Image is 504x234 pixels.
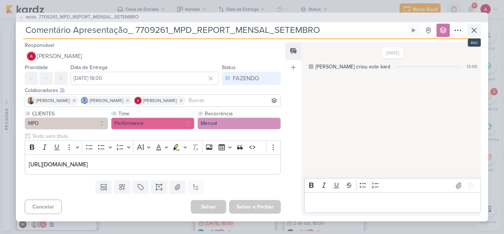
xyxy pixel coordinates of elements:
[25,87,281,94] div: Colaboradores
[19,14,139,21] button: IM256 7709261_MPD_REPORT_MENSAL_SETEMBRO
[187,96,279,105] input: Buscar
[31,132,281,140] input: Texto sem título
[36,97,70,104] span: [PERSON_NAME]
[27,52,36,61] img: Alessandra Gomes
[143,97,177,104] span: [PERSON_NAME]
[25,64,48,71] label: Prioridade
[70,72,219,85] input: Select a date
[25,118,108,129] button: MPD
[23,24,405,37] input: Kard Sem Título
[25,200,62,214] button: Cancelar
[25,50,281,63] button: [PERSON_NAME]
[29,160,277,169] p: [URL][DOMAIN_NAME]
[204,110,281,118] label: Recorrência
[81,97,88,104] img: Caroline Traven De Andrade
[468,38,481,47] div: esc
[304,192,481,213] div: Editor editing area: main
[37,52,82,61] span: [PERSON_NAME]
[304,178,481,193] div: Editor toolbar
[134,97,142,104] img: Alessandra Gomes
[25,154,281,174] div: Editor editing area: main
[467,63,477,70] div: 13:09
[222,64,236,71] label: Status
[315,63,390,71] div: Isabella criou este kard
[309,64,313,69] div: Este log é visível à todos no kard
[197,118,281,129] button: Mensal
[27,97,35,104] img: Iara Santos
[111,118,194,129] button: Performance
[233,74,259,83] div: FAZENDO
[70,64,107,71] label: Data de Entrega
[25,42,54,48] label: Responsável
[411,27,417,33] div: Ligar relógio
[39,14,139,21] span: 7709261_MPD_REPORT_MENSAL_SETEMBRO
[118,110,194,118] label: Time
[222,72,281,85] button: FAZENDO
[31,110,108,118] label: CLIENTES
[25,140,281,155] div: Editor toolbar
[90,97,123,104] span: [PERSON_NAME]
[25,14,37,20] span: IM256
